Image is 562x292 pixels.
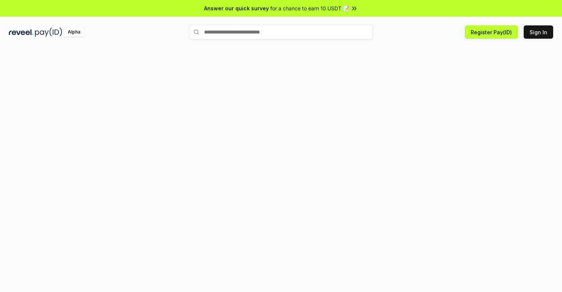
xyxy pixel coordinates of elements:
[64,28,84,37] div: Alpha
[270,4,349,12] span: for a chance to earn 10 USDT 📝
[465,25,518,39] button: Register Pay(ID)
[524,25,553,39] button: Sign In
[35,28,62,37] img: pay_id
[204,4,269,12] span: Answer our quick survey
[9,28,34,37] img: reveel_dark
